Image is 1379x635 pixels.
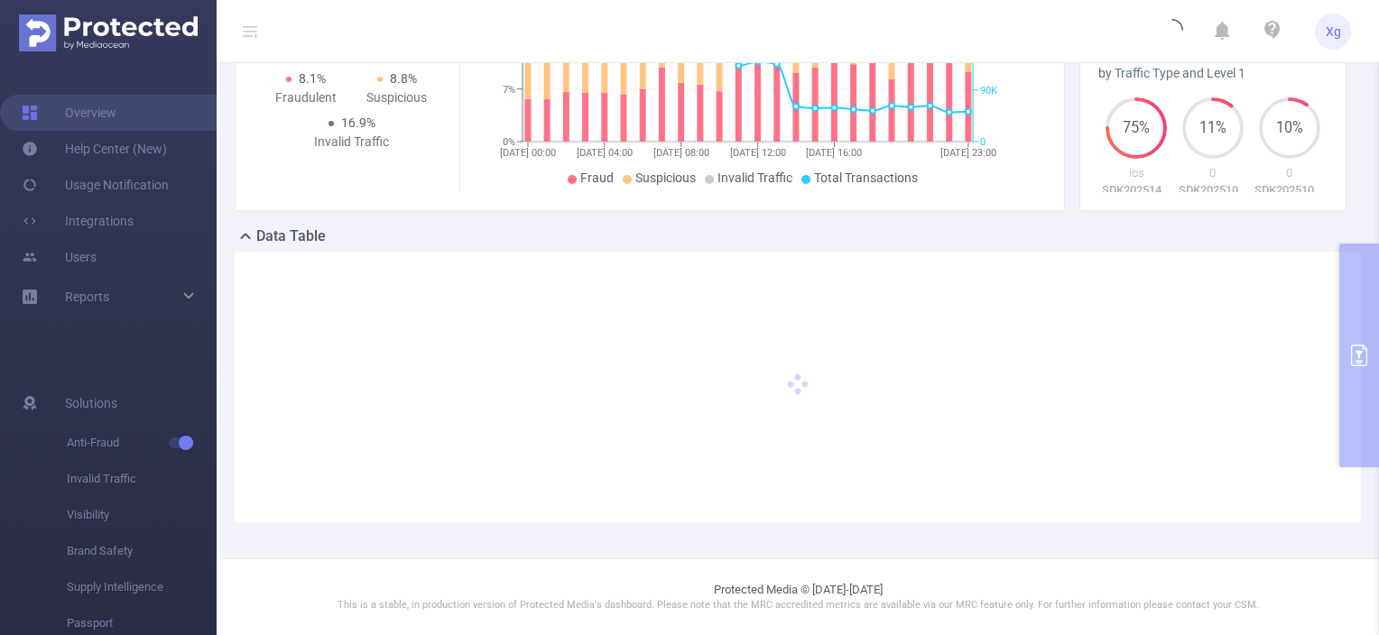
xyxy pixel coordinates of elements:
[19,14,198,51] img: Protected Media
[67,461,217,497] span: Invalid Traffic
[390,71,417,86] span: 8.8%
[652,147,708,159] tspan: [DATE] 08:00
[261,88,352,107] div: Fraudulent
[65,290,109,304] span: Reports
[635,170,696,185] span: Suspicious
[1175,181,1252,199] p: SDK202510211003097k4b8bd81fh0iw0
[503,136,515,148] tspan: 0%
[1259,121,1320,135] span: 10%
[22,95,116,131] a: Overview
[67,425,217,461] span: Anti-Fraud
[580,170,614,185] span: Fraud
[306,133,397,152] div: Invalid Traffic
[500,147,556,159] tspan: [DATE] 00:00
[22,131,167,167] a: Help Center (New)
[1098,164,1175,182] p: ios
[814,170,918,185] span: Total Transactions
[262,598,1334,613] p: This is a stable, in production version of Protected Media's dashboard. Please note that the MRC ...
[217,558,1379,635] footer: Protected Media © [DATE]-[DATE]
[341,115,375,130] span: 16.9%
[729,147,785,159] tspan: [DATE] 12:00
[22,167,169,203] a: Usage Notification
[1175,164,1252,182] p: 0
[65,385,117,421] span: Solutions
[1098,64,1328,83] div: by Traffic Type and Level 1
[65,279,109,315] a: Reports
[352,88,443,107] div: Suspicious
[1251,181,1328,199] p: SDK20251021100302ytwiya4hooryady
[980,136,986,148] tspan: 0
[940,147,996,159] tspan: [DATE] 23:00
[1251,164,1328,182] p: 0
[806,147,862,159] tspan: [DATE] 16:00
[299,71,326,86] span: 8.1%
[980,85,997,97] tspan: 90K
[22,203,134,239] a: Integrations
[717,170,792,185] span: Invalid Traffic
[1162,19,1183,44] i: icon: loading
[22,239,97,275] a: Users
[576,147,632,159] tspan: [DATE] 04:00
[1182,121,1244,135] span: 11%
[67,533,217,569] span: Brand Safety
[1106,121,1167,135] span: 75%
[1098,181,1175,199] p: SDK20251411020209qpzk1xk28t8zeas
[256,225,326,247] h2: Data Table
[503,84,515,96] tspan: 7%
[1326,14,1341,50] span: Xg
[67,497,217,533] span: Visibility
[67,569,217,605] span: Supply Intelligence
